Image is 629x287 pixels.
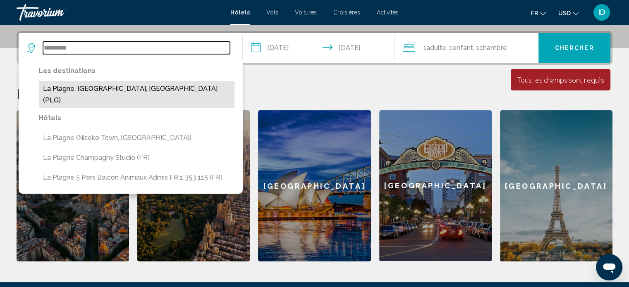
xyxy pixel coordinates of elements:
[479,44,507,52] span: Chambre
[531,7,546,19] button: Change language
[17,85,612,102] h2: Destinations en vedette
[379,110,492,261] div: [GEOGRAPHIC_DATA]
[500,110,612,261] a: [GEOGRAPHIC_DATA]
[39,112,234,124] p: Hôtels
[377,9,399,16] a: Activités
[591,4,612,21] button: User Menu
[473,42,507,54] span: , 1
[558,7,579,19] button: Change currency
[17,110,129,261] a: [GEOGRAPHIC_DATA]
[266,9,278,16] a: Vols
[39,150,234,166] button: La Plagne Champagny Studio (FR)
[423,42,446,54] span: 1
[446,42,473,54] span: , 1
[17,4,222,21] a: Travorium
[39,170,234,185] button: La Plagne 5 pers balcon animaux admis FR 1 353 115 (FR)
[243,33,395,63] button: Check-in date: Feb 14, 2026 Check-out date: Feb 21, 2026
[379,110,492,261] a: [GEOGRAPHIC_DATA]
[596,254,622,280] iframe: Bouton de lancement de la fenêtre de messagerie
[426,44,446,52] span: Adulte
[558,10,571,17] span: USD
[295,9,317,16] a: Voitures
[517,75,604,84] div: Tous les champs sont requis
[452,44,473,52] span: Enfant
[538,33,610,63] button: Chercher
[598,8,605,17] span: ID
[39,65,234,77] p: Les destinations
[333,9,360,16] a: Croisières
[395,33,538,63] button: Travelers: 1 adult, 1 child
[230,9,250,16] a: Hôtels
[555,45,594,52] span: Chercher
[39,130,234,146] button: La Plagne (Niseko Town, [GEOGRAPHIC_DATA])
[39,81,234,108] button: La Plagne, [GEOGRAPHIC_DATA], [GEOGRAPHIC_DATA] (PLG)
[19,33,610,63] div: Search widget
[531,10,538,17] span: fr
[258,110,371,261] a: [GEOGRAPHIC_DATA]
